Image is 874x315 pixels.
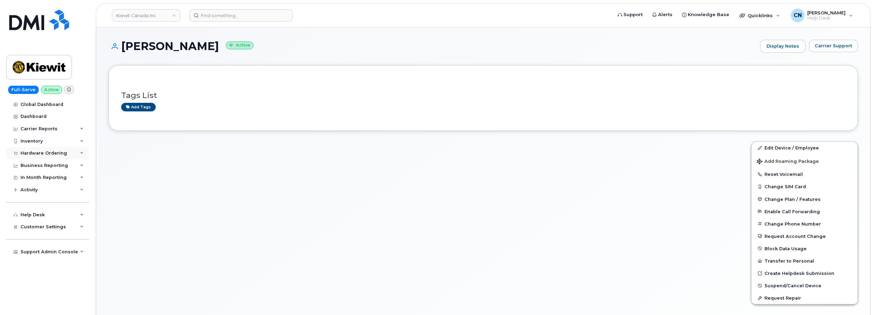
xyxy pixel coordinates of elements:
a: Display Notes [760,40,806,53]
a: Create Helpdesk Submission [751,267,858,279]
span: Suspend/Cancel Device [764,283,821,288]
small: Active [226,41,254,49]
button: Request Repair [751,292,858,304]
button: Change SIM Card [751,180,858,193]
button: Add Roaming Package [751,154,858,168]
button: Enable Call Forwarding [751,205,858,218]
span: Add Roaming Package [757,159,819,165]
h1: [PERSON_NAME] [108,40,757,52]
span: Change Plan / Features [764,196,821,202]
a: Add tags [121,103,156,111]
span: Enable Call Forwarding [764,209,820,214]
button: Transfer to Personal [751,255,858,267]
button: Change Phone Number [751,218,858,230]
span: Carrier Support [815,43,852,49]
button: Request Account Change [751,230,858,242]
iframe: Messenger Launcher [844,285,869,310]
button: Suspend/Cancel Device [751,279,858,292]
button: Change Plan / Features [751,193,858,205]
button: Carrier Support [809,40,858,52]
button: Reset Voicemail [751,168,858,180]
h3: Tags List [121,91,845,100]
a: Edit Device / Employee [751,142,858,154]
button: Block Data Usage [751,242,858,255]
